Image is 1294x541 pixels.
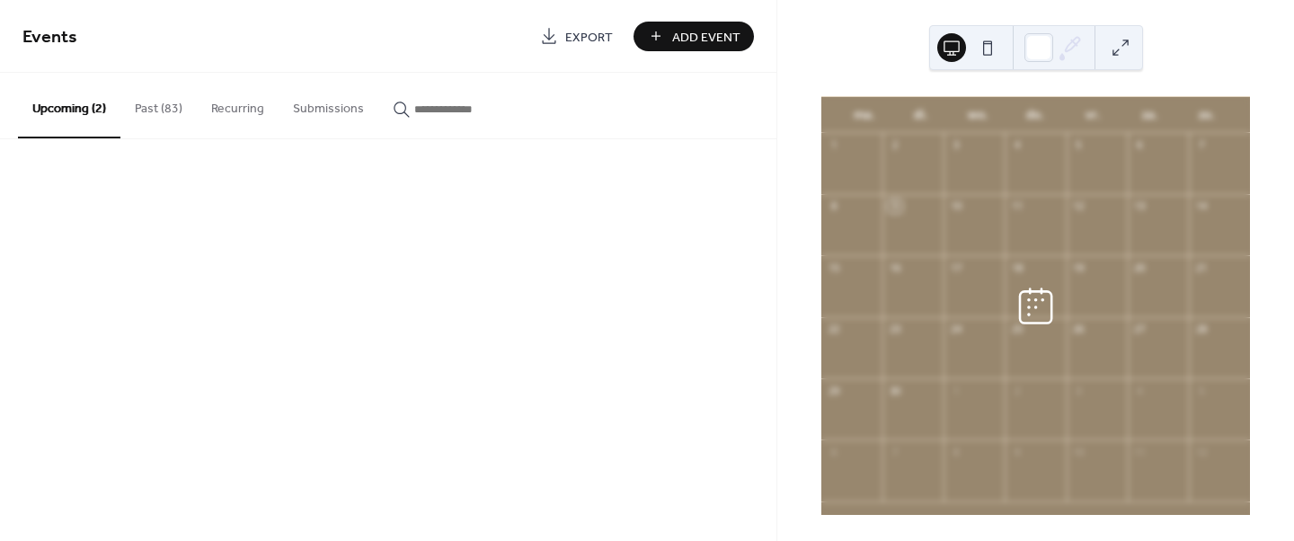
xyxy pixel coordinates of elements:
[949,261,962,274] div: 17
[888,138,901,152] div: 2
[18,73,120,138] button: Upcoming (2)
[888,323,901,336] div: 23
[1194,200,1208,213] div: 14
[827,384,840,397] div: 29
[888,445,901,458] div: 7
[1194,323,1208,336] div: 28
[1133,323,1147,336] div: 27
[1133,384,1147,397] div: 4
[1072,261,1086,274] div: 19
[527,22,626,51] a: Export
[836,97,893,133] div: ma.
[1133,261,1147,274] div: 20
[1010,138,1024,152] div: 4
[1121,97,1179,133] div: za.
[949,200,962,213] div: 10
[1194,445,1208,458] div: 12
[634,22,754,51] button: Add Event
[1133,200,1147,213] div: 13
[197,73,279,137] button: Recurring
[1072,384,1086,397] div: 3
[1010,384,1024,397] div: 2
[1072,200,1086,213] div: 12
[1133,445,1147,458] div: 11
[827,138,840,152] div: 1
[1178,97,1236,133] div: zo.
[565,28,613,47] span: Export
[1194,384,1208,397] div: 5
[827,200,840,213] div: 8
[1072,445,1086,458] div: 10
[1010,200,1024,213] div: 11
[827,323,840,336] div: 22
[1072,323,1086,336] div: 26
[672,28,740,47] span: Add Event
[888,384,901,397] div: 30
[949,323,962,336] div: 24
[949,445,962,458] div: 8
[888,261,901,274] div: 16
[120,73,197,137] button: Past (83)
[949,138,962,152] div: 3
[1194,138,1208,152] div: 7
[1072,138,1086,152] div: 5
[279,73,378,137] button: Submissions
[1194,261,1208,274] div: 21
[1007,97,1065,133] div: do.
[827,445,840,458] div: 6
[827,261,840,274] div: 15
[950,97,1007,133] div: wo.
[1133,138,1147,152] div: 6
[1010,261,1024,274] div: 18
[1010,323,1024,336] div: 25
[1064,97,1121,133] div: vr.
[22,20,77,55] span: Events
[949,384,962,397] div: 1
[888,200,901,213] div: 9
[893,97,951,133] div: di.
[1010,445,1024,458] div: 9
